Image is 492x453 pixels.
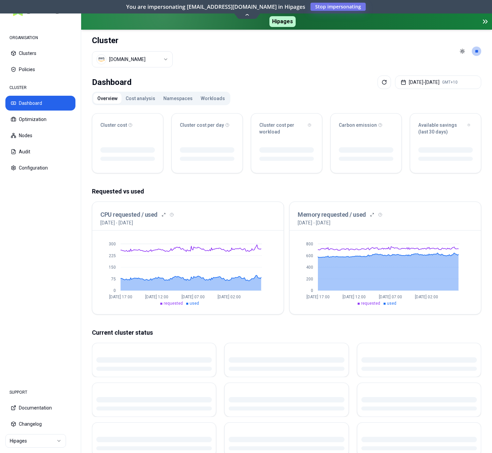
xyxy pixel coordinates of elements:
div: SUPPORT [5,386,75,399]
tspan: 300 [109,242,116,246]
span: GMT+10 [442,80,458,85]
div: CLUSTER [5,81,75,94]
tspan: 800 [306,242,313,246]
p: Current cluster status [92,328,481,337]
tspan: [DATE] 17:00 [306,295,330,299]
button: Nodes [5,128,75,143]
button: Clusters [5,46,75,61]
button: Configuration [5,160,75,175]
tspan: 75 [111,277,116,281]
button: Cost analysis [122,93,159,104]
tspan: 0 [113,288,116,293]
div: Cluster cost [100,122,155,128]
div: luke.kubernetes.hipagesgroup.com.au [109,56,145,63]
div: Cluster cost per day [180,122,234,128]
tspan: [DATE] 12:00 [145,295,168,299]
button: Audit [5,144,75,159]
button: Policies [5,62,75,77]
span: used [387,301,396,306]
h3: CPU requested / used [100,210,158,219]
p: [DATE] - [DATE] [100,219,133,226]
tspan: 0 [311,288,313,293]
div: Dashboard [92,75,132,89]
p: Requested vs used [92,187,481,196]
tspan: 600 [306,253,313,258]
tspan: [DATE] 17:00 [109,295,132,299]
tspan: [DATE] 07:00 [379,295,402,299]
tspan: 225 [109,253,116,258]
tspan: [DATE] 12:00 [342,295,366,299]
button: Documentation [5,400,75,415]
span: requested [361,301,380,306]
span: requested [164,301,183,306]
tspan: 400 [306,265,313,270]
div: Cluster cost per workload [259,122,314,135]
div: ORGANISATION [5,31,75,44]
h1: Cluster [92,35,173,46]
button: Changelog [5,417,75,431]
button: Workloads [197,93,229,104]
button: Dashboard [5,96,75,111]
button: Optimization [5,112,75,127]
span: used [190,301,199,306]
button: [DATE]-[DATE]GMT+10 [395,75,481,89]
img: aws [98,56,105,63]
h3: Memory requested / used [298,210,366,219]
tspan: [DATE] 07:00 [182,295,205,299]
tspan: [DATE] 02:00 [415,295,438,299]
tspan: [DATE] 02:00 [218,295,241,299]
button: Namespaces [159,93,197,104]
span: Hipages [269,16,296,27]
button: Select a value [92,51,173,67]
tspan: 150 [109,265,116,270]
button: Overview [93,93,122,104]
div: Carbon emission [339,122,393,128]
p: [DATE] - [DATE] [298,219,330,226]
div: Available savings (last 30 days) [418,122,473,135]
tspan: 200 [306,277,313,281]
